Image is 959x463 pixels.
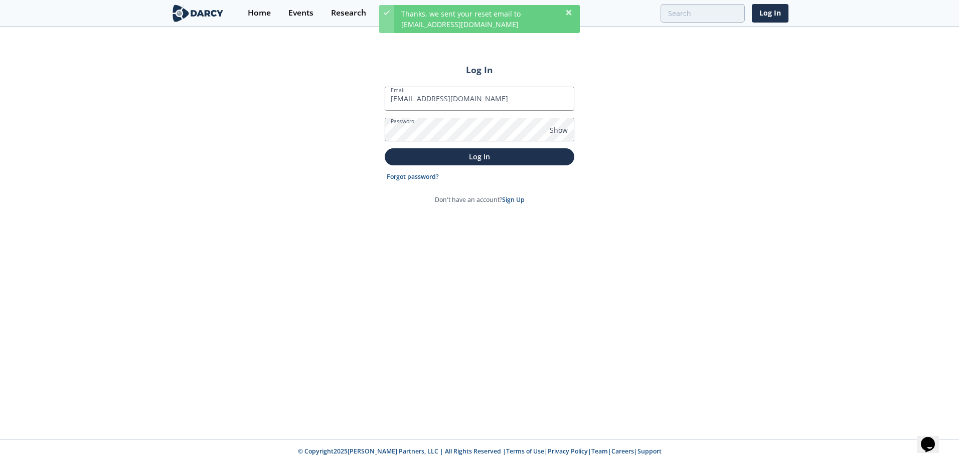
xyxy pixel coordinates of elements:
a: Careers [611,447,634,455]
iframe: chat widget [917,423,949,453]
label: Password [391,117,415,125]
p: Log In [392,151,567,162]
a: Support [637,447,662,455]
div: Thanks, we sent your reset email to [EMAIL_ADDRESS][DOMAIN_NAME] [394,5,580,33]
a: Terms of Use [506,447,544,455]
label: Email [391,86,405,94]
div: Home [248,9,271,17]
p: Don't have an account? [435,195,525,204]
img: logo-wide.svg [171,5,225,22]
div: Events [288,9,313,17]
a: Team [591,447,608,455]
input: Advanced Search [661,4,745,23]
h2: Log In [385,63,574,76]
a: Sign Up [502,195,525,204]
span: Show [550,125,568,135]
div: Dismiss this notification [565,9,573,17]
p: © Copyright 2025 [PERSON_NAME] Partners, LLC | All Rights Reserved | | | | | [108,447,851,456]
a: Privacy Policy [548,447,588,455]
a: Forgot password? [387,172,439,181]
a: Log In [752,4,788,23]
button: Log In [385,148,574,165]
div: Research [331,9,366,17]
